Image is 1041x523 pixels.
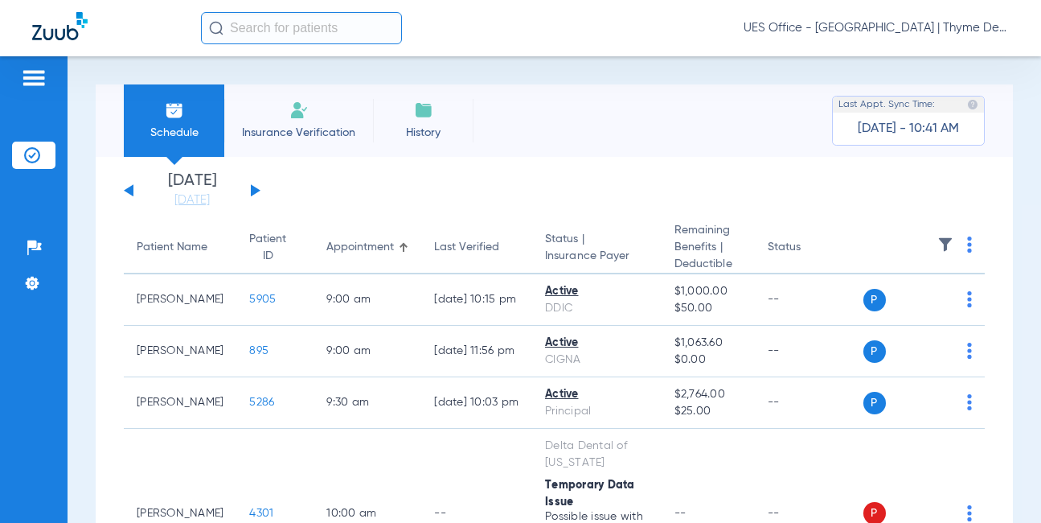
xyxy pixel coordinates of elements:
td: 9:30 AM [314,377,421,429]
span: 4301 [249,508,273,519]
td: 9:00 AM [314,274,421,326]
img: Schedule [165,101,184,120]
div: Active [545,386,649,403]
div: Patient Name [137,239,223,256]
img: hamburger-icon [21,68,47,88]
td: -- [755,274,863,326]
span: Temporary Data Issue [545,480,635,508]
span: 5905 [249,294,276,305]
span: P [863,340,886,363]
span: $1,063.60 [674,335,742,352]
div: Last Verified [434,239,499,256]
th: Status [755,222,863,274]
li: [DATE] [144,173,240,208]
td: [DATE] 10:15 PM [421,274,532,326]
img: Search Icon [209,21,223,35]
a: [DATE] [144,192,240,208]
div: Last Verified [434,239,519,256]
img: group-dot-blue.svg [967,394,972,410]
div: DDIC [545,300,649,317]
img: Zuub Logo [32,12,88,40]
span: 895 [249,345,268,356]
img: group-dot-blue.svg [967,343,972,359]
iframe: Chat Widget [961,446,1041,523]
span: UES Office - [GEOGRAPHIC_DATA] | Thyme Dental Care [744,20,1009,36]
th: Status | [532,222,662,274]
div: Appointment [326,239,408,256]
span: Insurance Verification [236,125,361,141]
img: group-dot-blue.svg [967,291,972,307]
span: Last Appt. Sync Time: [838,97,935,113]
span: $2,764.00 [674,386,742,403]
img: group-dot-blue.svg [967,237,972,253]
span: P [863,289,886,311]
span: Schedule [136,125,212,141]
td: 9:00 AM [314,326,421,377]
span: Insurance Payer [545,248,649,265]
div: Active [545,283,649,300]
img: History [414,101,433,120]
input: Search for patients [201,12,402,44]
div: Patient Name [137,239,207,256]
div: Patient ID [249,231,286,265]
td: -- [755,377,863,429]
span: History [385,125,461,141]
img: Manual Insurance Verification [289,101,309,120]
td: [DATE] 10:03 PM [421,377,532,429]
img: last sync help info [967,99,978,110]
span: -- [674,508,686,519]
img: filter.svg [937,237,953,253]
td: [PERSON_NAME] [124,326,236,377]
span: $25.00 [674,403,742,420]
th: Remaining Benefits | [662,222,755,274]
span: Deductible [674,256,742,273]
span: 5286 [249,397,274,408]
span: $0.00 [674,352,742,369]
div: Delta Dental of [US_STATE] [545,438,649,472]
div: CIGNA [545,352,649,369]
span: $50.00 [674,300,742,317]
div: Principal [545,403,649,420]
div: Active [545,335,649,352]
td: [PERSON_NAME] [124,377,236,429]
span: P [863,392,886,414]
span: [DATE] - 10:41 AM [858,121,959,137]
div: Patient ID [249,231,301,265]
td: -- [755,326,863,377]
div: Appointment [326,239,394,256]
span: $1,000.00 [674,283,742,300]
td: [DATE] 11:56 PM [421,326,532,377]
td: [PERSON_NAME] [124,274,236,326]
